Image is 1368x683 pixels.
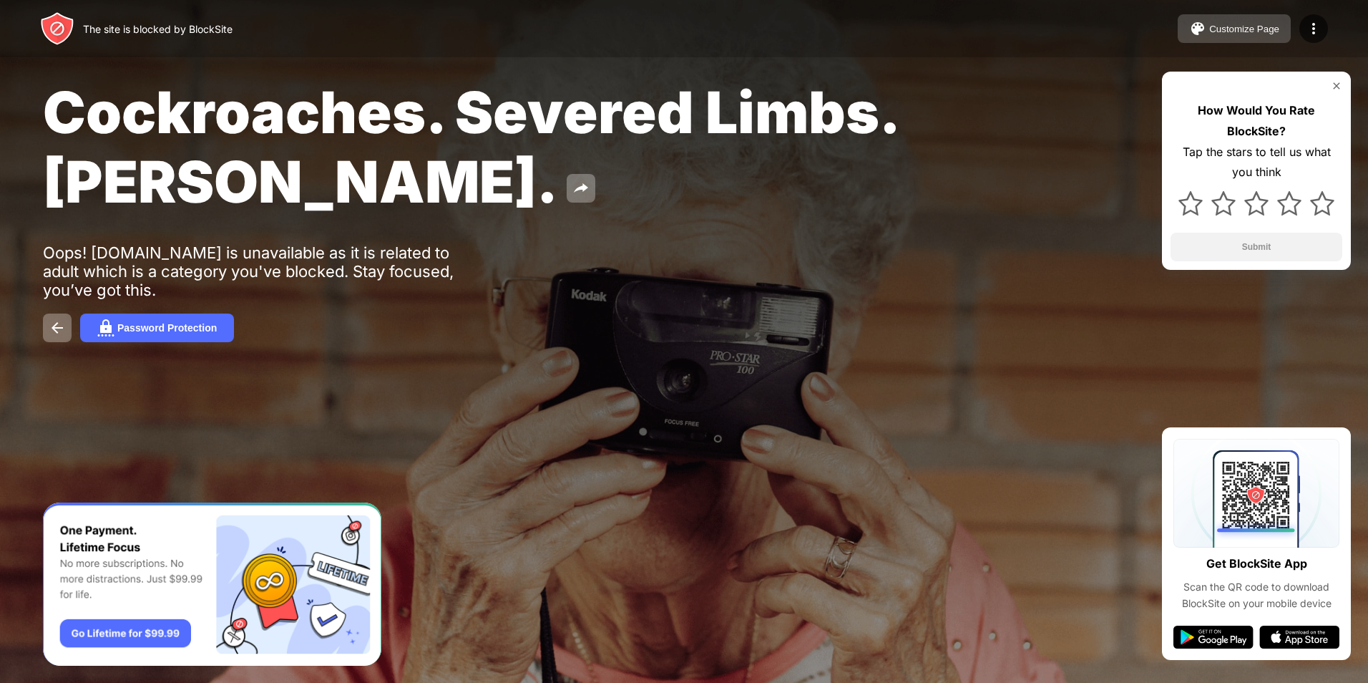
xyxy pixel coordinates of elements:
[1310,191,1334,215] img: star.svg
[1173,579,1339,611] div: Scan the QR code to download BlockSite on your mobile device
[43,243,485,299] div: Oops! [DOMAIN_NAME] is unavailable as it is related to adult which is a category you've blocked. ...
[43,77,897,216] span: Cockroaches. Severed Limbs. [PERSON_NAME].
[1171,100,1342,142] div: How Would You Rate BlockSite?
[1209,24,1279,34] div: Customize Page
[1173,626,1254,649] img: google-play.svg
[83,23,233,35] div: The site is blocked by BlockSite
[49,319,66,336] img: back.svg
[1331,80,1342,92] img: rate-us-close.svg
[1189,20,1206,37] img: pallet.svg
[1277,191,1301,215] img: star.svg
[40,11,74,46] img: header-logo.svg
[1178,191,1203,215] img: star.svg
[117,322,217,334] div: Password Protection
[43,503,381,667] iframe: Banner
[1211,191,1236,215] img: star.svg
[1173,439,1339,548] img: qrcode.svg
[1259,626,1339,649] img: app-store.svg
[1171,233,1342,261] button: Submit
[80,314,234,342] button: Password Protection
[1206,553,1307,574] div: Get BlockSite App
[1244,191,1269,215] img: star.svg
[1171,142,1342,183] div: Tap the stars to tell us what you think
[1178,14,1291,43] button: Customize Page
[97,319,114,336] img: password.svg
[1305,20,1322,37] img: menu-icon.svg
[572,180,590,197] img: share.svg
